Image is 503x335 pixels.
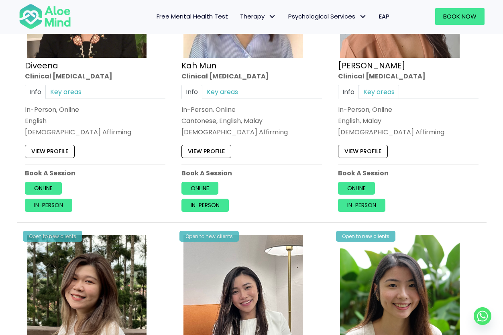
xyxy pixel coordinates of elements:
[234,8,282,25] a: TherapyTherapy: submenu
[25,169,165,178] p: Book A Session
[359,85,399,99] a: Key areas
[338,128,479,137] div: [DEMOGRAPHIC_DATA] Affirming
[373,8,395,25] a: EAP
[181,182,218,195] a: Online
[46,85,86,99] a: Key areas
[181,72,322,81] div: Clinical [MEDICAL_DATA]
[25,145,75,158] a: View profile
[181,85,202,99] a: Info
[25,85,46,99] a: Info
[181,105,322,114] div: In-Person, Online
[474,307,491,325] a: Whatsapp
[181,145,231,158] a: View profile
[181,116,322,125] p: Cantonese, English, Malay
[25,72,165,81] div: Clinical [MEDICAL_DATA]
[202,85,242,99] a: Key areas
[19,3,71,30] img: Aloe mind Logo
[338,105,479,114] div: In-Person, Online
[338,85,359,99] a: Info
[181,128,322,137] div: [DEMOGRAPHIC_DATA] Affirming
[81,8,395,25] nav: Menu
[25,182,62,195] a: Online
[338,169,479,178] p: Book A Session
[282,8,373,25] a: Psychological ServicesPsychological Services: submenu
[267,11,278,23] span: Therapy: submenu
[25,105,165,114] div: In-Person, Online
[338,199,385,212] a: In-person
[25,199,72,212] a: In-person
[157,12,228,21] span: Free Mental Health Test
[23,231,82,242] div: Open to new clients
[151,8,234,25] a: Free Mental Health Test
[240,12,276,21] span: Therapy
[25,116,165,125] p: English
[338,116,479,125] p: English, Malay
[338,182,375,195] a: Online
[25,60,58,71] a: Diveena
[181,169,322,178] p: Book A Session
[338,145,388,158] a: View profile
[288,12,367,21] span: Psychological Services
[357,11,369,23] span: Psychological Services: submenu
[379,12,389,21] span: EAP
[179,231,239,242] div: Open to new clients
[443,12,477,21] span: Book Now
[435,8,485,25] a: Book Now
[25,128,165,137] div: [DEMOGRAPHIC_DATA] Affirming
[338,60,405,71] a: [PERSON_NAME]
[336,231,395,242] div: Open to new clients
[338,72,479,81] div: Clinical [MEDICAL_DATA]
[181,60,216,71] a: Kah Mun
[181,199,229,212] a: In-person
